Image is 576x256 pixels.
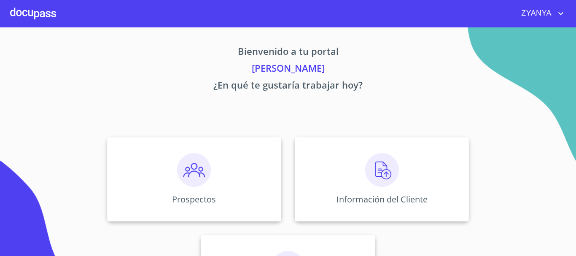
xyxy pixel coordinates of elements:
img: carga.png [365,153,399,187]
span: ZYANYA [515,7,556,20]
p: Información del Cliente [336,194,428,205]
button: account of current user [515,7,566,20]
p: ¿En qué te gustaría trabajar hoy? [28,78,548,95]
p: Bienvenido a tu portal [28,44,548,61]
p: [PERSON_NAME] [28,61,548,78]
p: Prospectos [172,194,216,205]
img: prospectos.png [177,153,211,187]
